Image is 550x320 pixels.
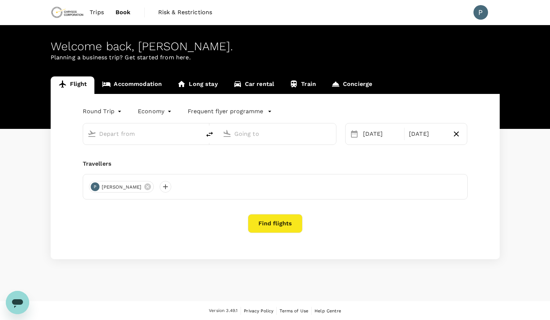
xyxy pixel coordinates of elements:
button: Open [331,133,332,134]
span: Privacy Policy [244,308,273,313]
span: [PERSON_NAME] [97,183,146,191]
span: Version 3.49.1 [209,307,238,315]
span: Terms of Use [280,308,308,313]
span: Risk & Restrictions [158,8,212,17]
a: Flight [51,76,95,94]
p: Frequent flyer programme [188,107,263,116]
div: Economy [138,106,173,117]
div: P [473,5,488,20]
a: Train [282,76,324,94]
img: Chrysos Corporation [51,4,84,20]
div: Round Trip [83,106,124,117]
div: [DATE] [406,127,449,141]
a: Long stay [169,76,225,94]
a: Terms of Use [280,307,308,315]
p: Planning a business trip? Get started from here. [51,53,500,62]
span: Book [116,8,131,17]
input: Going to [234,128,321,139]
div: Travellers [83,159,468,168]
a: Concierge [324,76,380,94]
a: Car rental [226,76,282,94]
span: Trips [90,8,104,17]
a: Help Centre [315,307,341,315]
iframe: Button to launch messaging window [6,291,29,314]
div: P [91,182,100,191]
div: [DATE] [360,127,403,141]
button: Find flights [248,214,303,233]
a: Privacy Policy [244,307,273,315]
a: Accommodation [94,76,169,94]
input: Depart from [99,128,186,139]
div: Welcome back , [PERSON_NAME] . [51,40,500,53]
button: delete [201,126,218,143]
button: Open [196,133,197,134]
div: P[PERSON_NAME] [89,181,154,193]
button: Frequent flyer programme [188,107,272,116]
span: Help Centre [315,308,341,313]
